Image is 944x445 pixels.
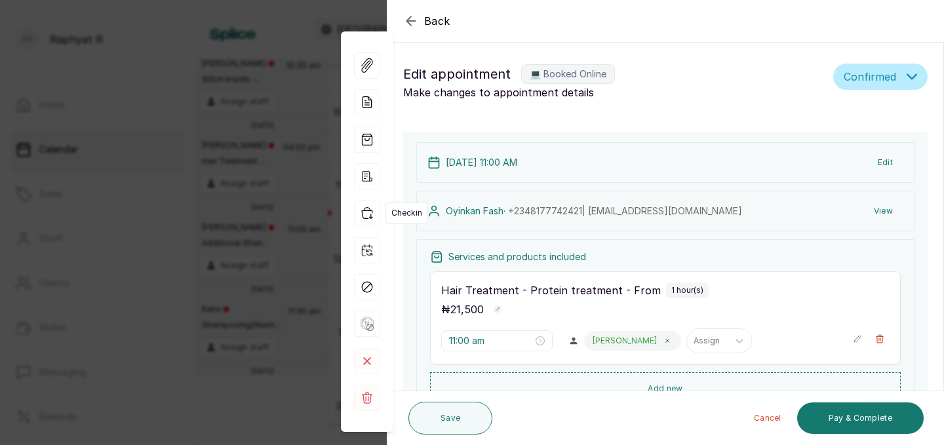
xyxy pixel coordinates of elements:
[450,303,484,316] span: 21,500
[403,64,511,85] span: Edit appointment
[593,336,657,346] p: [PERSON_NAME]
[863,199,903,223] button: View
[403,13,450,29] button: Back
[671,285,703,296] p: 1 hour(s)
[354,200,380,226] div: Checkin
[508,205,742,216] span: +234 8177742421 | [EMAIL_ADDRESS][DOMAIN_NAME]
[743,402,792,434] button: Cancel
[403,85,828,100] p: Make changes to appointment details
[408,402,492,435] button: Save
[441,301,484,317] p: ₦
[424,13,450,29] span: Back
[797,402,924,434] button: Pay & Complete
[446,204,742,218] p: Oyinkan Fash ·
[867,151,903,174] button: Edit
[521,64,615,84] label: 💻 Booked Online
[833,64,928,90] button: Confirmed
[449,334,533,348] input: Select time
[448,250,586,263] p: Services and products included
[430,372,901,405] button: Add new
[441,282,661,298] p: Hair Treatment - Protein treatment - From
[844,69,896,85] span: Confirmed
[446,156,517,169] p: [DATE] 11:00 AM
